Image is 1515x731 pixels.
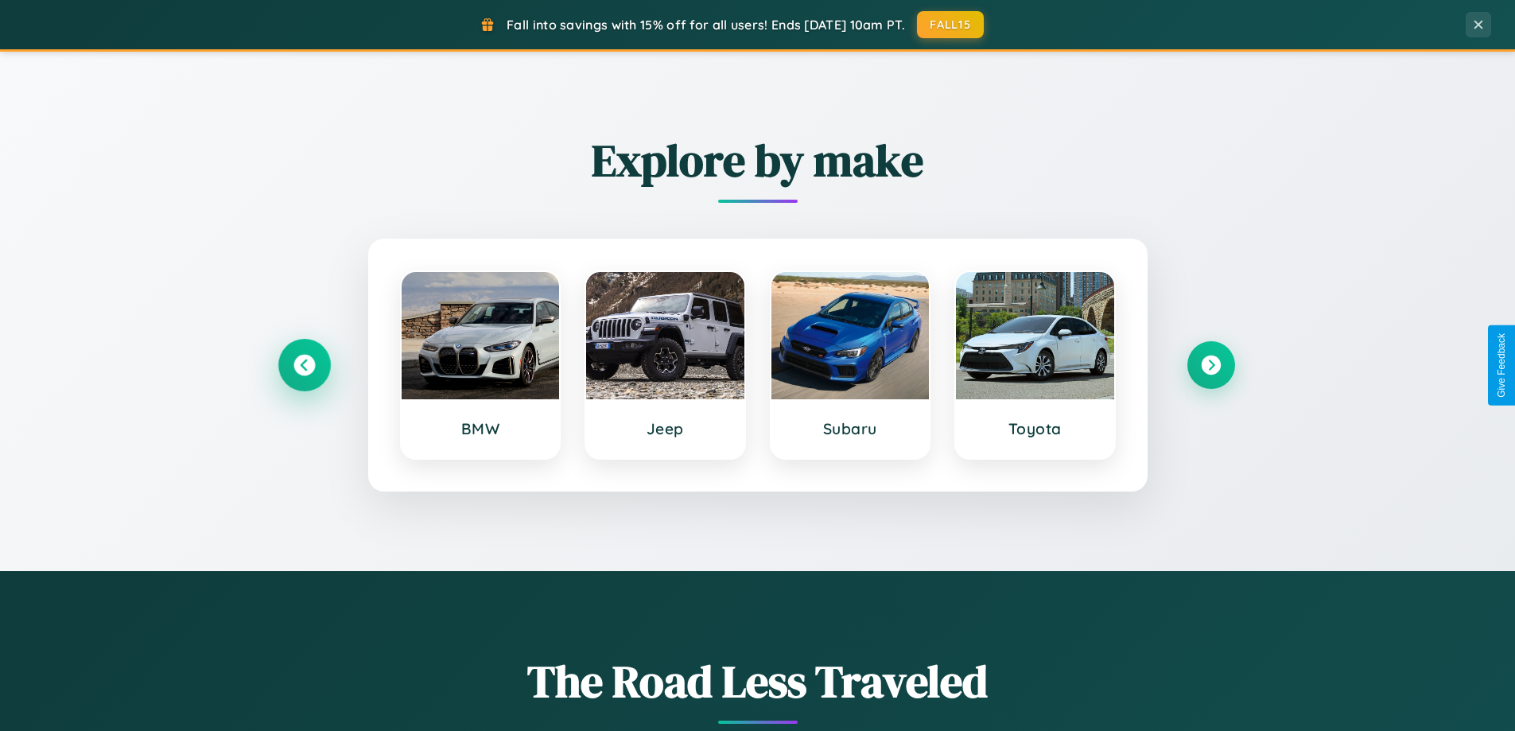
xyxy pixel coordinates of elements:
[507,17,905,33] span: Fall into savings with 15% off for all users! Ends [DATE] 10am PT.
[418,419,544,438] h3: BMW
[1496,333,1507,398] div: Give Feedback
[787,419,914,438] h3: Subaru
[917,11,984,38] button: FALL15
[972,419,1098,438] h3: Toyota
[602,419,728,438] h3: Jeep
[281,130,1235,191] h2: Explore by make
[281,651,1235,712] h1: The Road Less Traveled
